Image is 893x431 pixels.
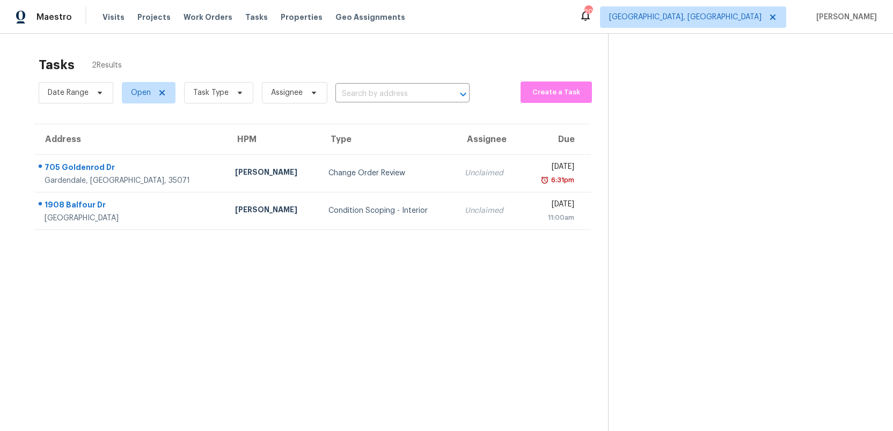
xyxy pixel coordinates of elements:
th: Address [34,124,226,154]
div: Unclaimed [465,168,513,179]
th: Due [522,124,591,154]
span: Open [131,87,151,98]
th: Assignee [456,124,522,154]
div: 6:31pm [549,175,574,185]
span: Assignee [271,87,303,98]
th: HPM [226,124,319,154]
div: [GEOGRAPHIC_DATA] [45,213,218,224]
span: Properties [281,12,323,23]
span: Task Type [193,87,229,98]
input: Search by address [335,86,440,102]
span: Date Range [48,87,89,98]
span: Visits [103,12,125,23]
span: [PERSON_NAME] [812,12,877,23]
div: [PERSON_NAME] [235,204,311,218]
div: 1908 Balfour Dr [45,199,218,213]
span: Maestro [36,12,72,23]
span: Tasks [245,13,268,21]
img: Overdue Alarm Icon [540,175,549,185]
span: Geo Assignments [335,12,405,23]
div: Change Order Review [328,168,448,179]
div: Unclaimed [465,205,513,216]
div: Condition Scoping - Interior [328,205,448,216]
span: Projects [137,12,171,23]
div: [PERSON_NAME] [235,167,311,180]
button: Create a Task [521,81,592,103]
div: 11:00am [530,212,574,223]
span: Work Orders [184,12,232,23]
div: 20 [584,6,592,17]
span: Create a Task [526,86,587,99]
div: 705 Goldenrod Dr [45,162,218,175]
div: [DATE] [530,199,574,212]
button: Open [456,87,471,102]
th: Type [320,124,456,154]
div: [DATE] [530,161,574,175]
span: [GEOGRAPHIC_DATA], [GEOGRAPHIC_DATA] [609,12,762,23]
div: Gardendale, [GEOGRAPHIC_DATA], 35071 [45,175,218,186]
span: 2 Results [92,60,122,71]
h2: Tasks [39,60,75,70]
